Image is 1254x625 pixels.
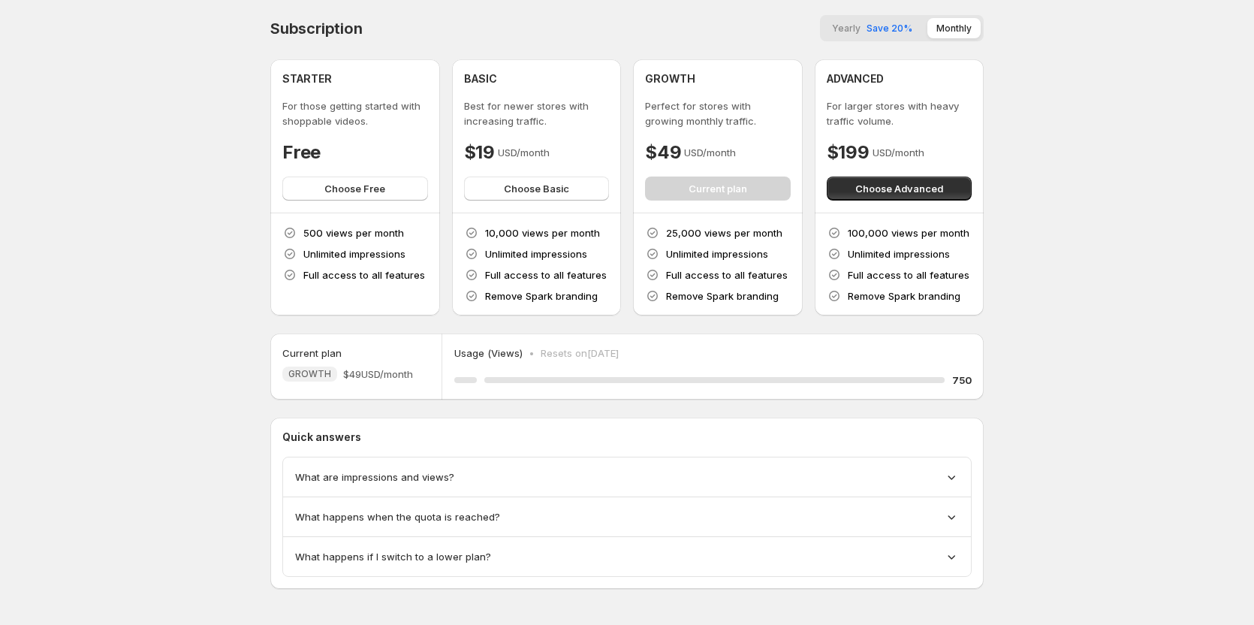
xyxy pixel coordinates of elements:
[282,177,428,201] button: Choose Free
[848,288,960,303] p: Remove Spark branding
[827,140,870,165] h4: $199
[485,267,607,282] p: Full access to all features
[464,140,495,165] h4: $19
[464,71,497,86] h4: BASIC
[645,71,695,86] h4: GROWTH
[855,181,943,196] span: Choose Advanced
[645,140,681,165] h4: $49
[498,145,550,160] p: USD/month
[832,23,861,34] span: Yearly
[504,181,569,196] span: Choose Basic
[666,225,782,240] p: 25,000 views per month
[324,181,385,196] span: Choose Free
[848,246,950,261] p: Unlimited impressions
[529,346,535,361] p: •
[666,246,768,261] p: Unlimited impressions
[867,23,912,34] span: Save 20%
[288,368,331,380] span: GROWTH
[295,549,491,564] span: What happens if I switch to a lower plan?
[282,98,428,128] p: For those getting started with shoppable videos.
[295,470,454,485] span: What are impressions and views?
[827,98,972,128] p: For larger stores with heavy traffic volume.
[848,225,969,240] p: 100,000 views per month
[343,367,413,382] span: $49 USD/month
[827,177,972,201] button: Choose Advanced
[464,98,610,128] p: Best for newer stores with increasing traffic.
[541,346,619,361] p: Resets on [DATE]
[823,18,921,38] button: YearlySave 20%
[485,225,600,240] p: 10,000 views per month
[464,177,610,201] button: Choose Basic
[303,267,425,282] p: Full access to all features
[485,246,587,261] p: Unlimited impressions
[666,288,779,303] p: Remove Spark branding
[873,145,924,160] p: USD/month
[848,267,969,282] p: Full access to all features
[303,246,405,261] p: Unlimited impressions
[303,225,404,240] p: 500 views per month
[927,18,981,38] button: Monthly
[282,71,332,86] h4: STARTER
[684,145,736,160] p: USD/month
[952,373,972,388] h5: 750
[282,346,342,361] h5: Current plan
[295,509,500,524] span: What happens when the quota is reached?
[485,288,598,303] p: Remove Spark branding
[666,267,788,282] p: Full access to all features
[645,98,791,128] p: Perfect for stores with growing monthly traffic.
[282,140,321,165] h4: Free
[270,20,363,38] h4: Subscription
[827,71,884,86] h4: ADVANCED
[282,430,972,445] p: Quick answers
[454,346,523,361] p: Usage (Views)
